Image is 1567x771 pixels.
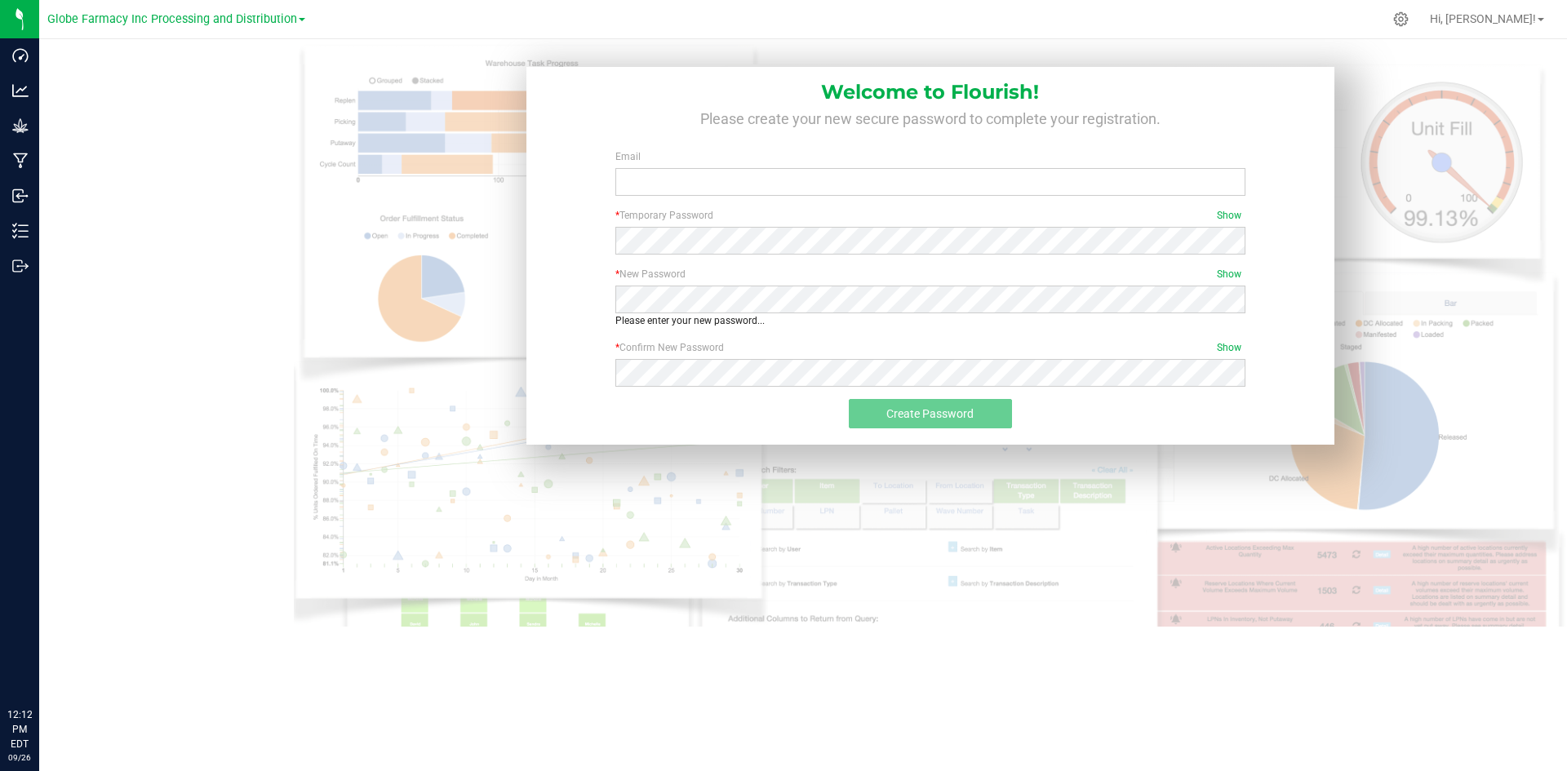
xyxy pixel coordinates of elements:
[615,149,1245,164] label: Email
[886,407,974,420] span: Create Password
[47,12,297,26] span: Globe Farmacy Inc Processing and Distribution
[615,208,1245,223] label: Temporary Password
[615,267,1245,281] label: New Password
[12,223,29,239] inline-svg: Inventory
[12,82,29,99] inline-svg: Analytics
[615,340,1245,355] label: Confirm New Password
[12,258,29,274] inline-svg: Outbound
[12,188,29,204] inline-svg: Inbound
[849,399,1012,428] button: Create Password
[615,313,1245,328] div: Please enter your new password...
[1391,11,1411,27] div: Manage settings
[12,117,29,134] inline-svg: Grow
[1217,208,1241,223] span: Show
[12,47,29,64] inline-svg: Dashboard
[1217,340,1241,355] span: Show
[1430,12,1536,25] span: Hi, [PERSON_NAME]!
[7,751,32,764] p: 09/26
[7,707,32,751] p: 12:12 PM EDT
[1217,267,1241,281] span: Show
[550,67,1311,103] h1: Welcome to Flourish!
[700,110,1161,127] span: Please create your new secure password to complete your registration.
[12,153,29,169] inline-svg: Manufacturing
